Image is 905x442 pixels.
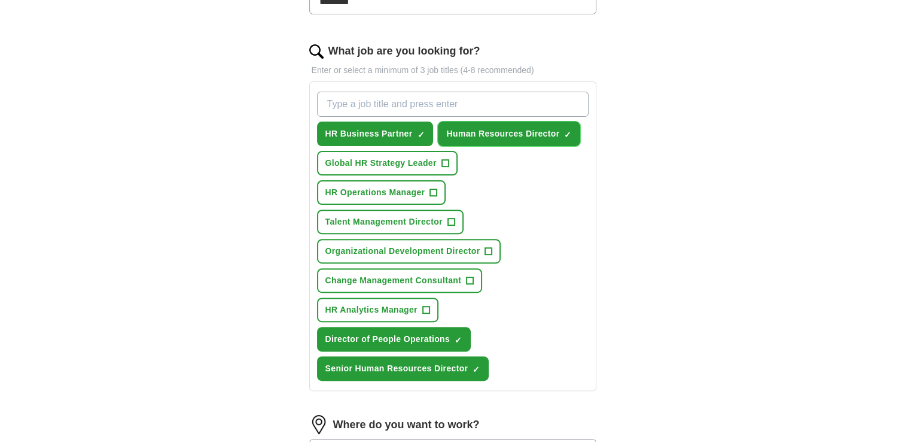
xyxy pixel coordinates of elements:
label: Where do you want to work? [333,417,480,433]
button: Director of People Operations✓ [317,327,471,352]
span: Global HR Strategy Leader [325,157,437,169]
span: HR Analytics Manager [325,304,418,316]
span: ✓ [417,130,424,140]
button: HR Business Partner✓ [317,122,434,146]
span: ✓ [455,335,462,345]
label: What job are you looking for? [328,43,480,59]
span: Director of People Operations [325,333,450,346]
button: HR Analytics Manager [317,298,438,322]
img: search.png [309,44,324,59]
button: Organizational Development Director [317,239,501,264]
img: location.png [309,415,328,434]
button: HR Operations Manager [317,180,446,205]
button: Global HR Strategy Leader [317,151,458,175]
span: Senior Human Resources Director [325,362,468,375]
span: Talent Management Director [325,216,443,228]
button: Change Management Consultant [317,268,483,293]
button: Senior Human Resources Director✓ [317,356,489,381]
input: Type a job title and press enter [317,92,589,117]
span: HR Operations Manager [325,186,425,199]
p: Enter or select a minimum of 3 job titles (4-8 recommended) [309,64,596,77]
span: HR Business Partner [325,128,413,140]
span: Organizational Development Director [325,245,480,258]
span: ✓ [564,130,571,140]
span: ✓ [473,365,480,374]
span: Change Management Consultant [325,274,462,287]
span: Human Resources Director [446,128,559,140]
button: Human Resources Director✓ [438,122,580,146]
button: Talent Management Director [317,210,464,234]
